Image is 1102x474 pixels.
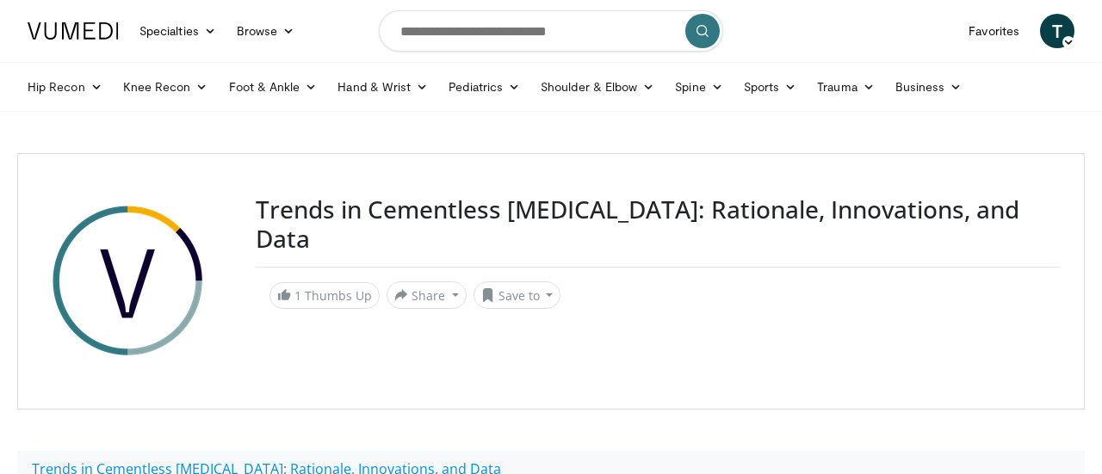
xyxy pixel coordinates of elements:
button: Save to [474,281,561,309]
a: Trauma [807,70,885,104]
a: Sports [734,70,808,104]
a: Favorites [958,14,1030,48]
a: Spine [665,70,733,104]
a: Hip Recon [17,70,113,104]
span: 1 [294,287,301,304]
a: Browse [226,14,306,48]
img: VuMedi Logo [28,22,119,40]
a: Business [885,70,973,104]
a: Pediatrics [438,70,530,104]
a: Knee Recon [113,70,219,104]
a: Foot & Ankle [219,70,328,104]
input: Search topics, interventions [379,10,723,52]
a: 1 Thumbs Up [269,282,380,309]
button: Share [387,281,467,309]
a: Specialties [129,14,226,48]
a: Shoulder & Elbow [530,70,665,104]
a: Hand & Wrist [327,70,438,104]
h3: Trends in Cementless [MEDICAL_DATA]: Rationale, Innovations, and Data [256,195,1060,253]
a: T [1040,14,1074,48]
